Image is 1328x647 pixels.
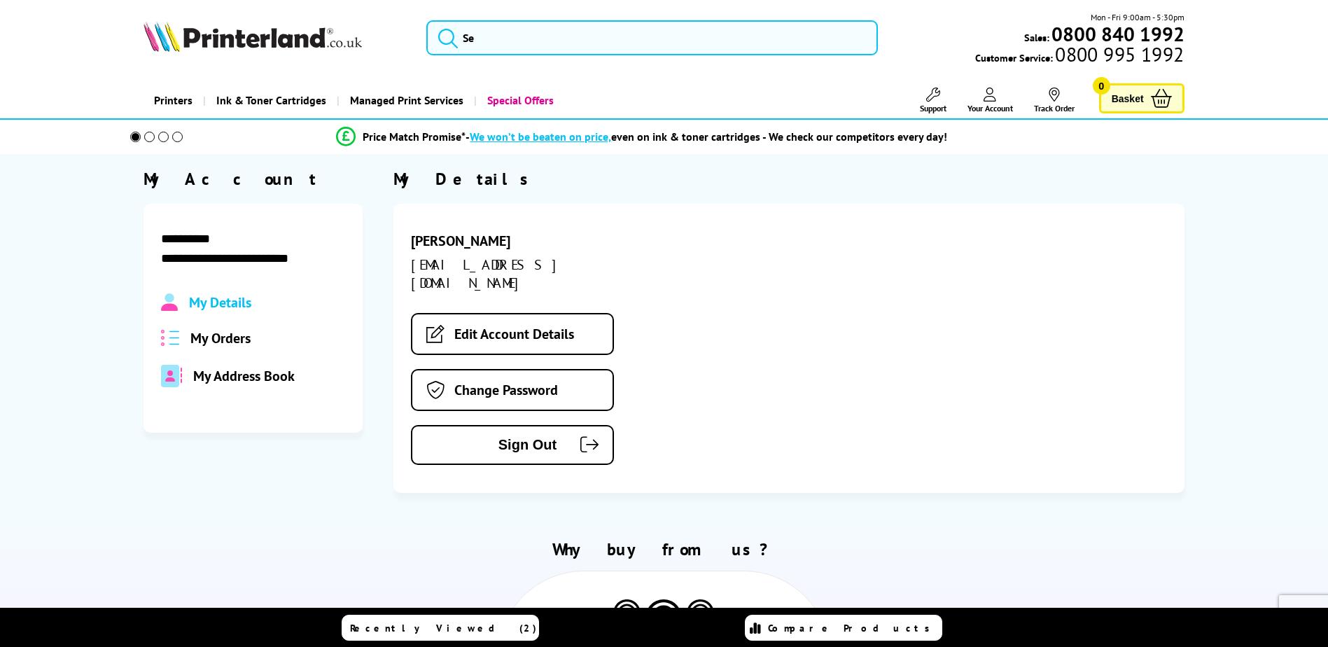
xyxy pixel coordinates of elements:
span: Compare Products [768,622,937,634]
span: Basket [1112,89,1144,108]
span: Sales: [1024,31,1049,44]
a: Compare Products [745,615,942,641]
span: 0800 995 1992 [1053,48,1184,61]
a: Printerland Logo [144,21,409,55]
span: Support [920,103,946,113]
li: modal_Promise [111,125,1173,149]
span: Customer Service: [975,48,1184,64]
span: Your Account [967,103,1013,113]
div: My Account [144,168,362,190]
span: Ink & Toner Cartridges [216,83,326,118]
span: Price Match Promise* [363,130,466,144]
a: Change Password [411,369,614,411]
a: 0800 840 1992 [1049,27,1184,41]
a: Managed Print Services [337,83,474,118]
h2: Why buy from us? [144,538,1184,560]
div: My Details [393,168,1184,190]
img: all-order.svg [161,330,179,346]
img: address-book-duotone-solid.svg [161,365,182,387]
div: - even on ink & toner cartridges - We check our competitors every day! [466,130,947,144]
div: [EMAIL_ADDRESS][DOMAIN_NAME] [411,256,660,292]
img: Printer Experts [611,599,643,635]
span: My Details [189,293,251,312]
img: Profile.svg [161,293,177,312]
span: Mon - Fri 9:00am - 5:30pm [1091,11,1184,24]
img: Printer Experts [685,599,716,635]
img: Printerland Logo [144,21,362,52]
a: Recently Viewed (2) [342,615,539,641]
span: Sign Out [433,437,557,453]
span: My Orders [190,329,251,347]
button: Sign Out [411,425,614,465]
a: Your Account [967,88,1013,113]
span: My Address Book [193,367,295,385]
a: Special Offers [474,83,564,118]
a: Printers [144,83,203,118]
a: Edit Account Details [411,313,614,355]
input: Se [426,20,878,55]
a: Support [920,88,946,113]
a: Ink & Toner Cartridges [203,83,337,118]
a: Basket 0 [1099,83,1184,113]
span: 0 [1093,77,1110,95]
a: Track Order [1034,88,1075,113]
b: 0800 840 1992 [1051,21,1184,47]
div: [PERSON_NAME] [411,232,660,250]
span: We won’t be beaten on price, [470,130,611,144]
span: Recently Viewed (2) [350,622,537,634]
